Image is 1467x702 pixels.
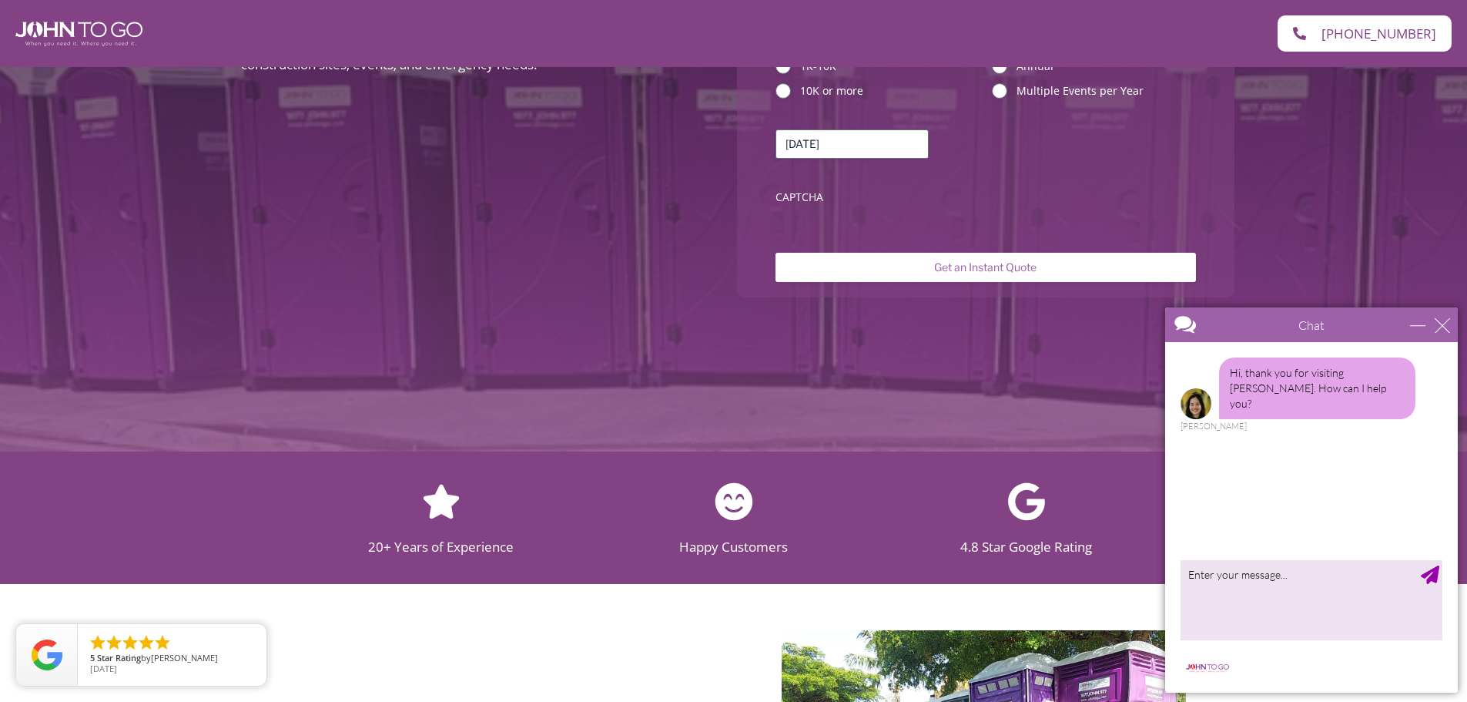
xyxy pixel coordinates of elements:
[151,652,218,663] span: [PERSON_NAME]
[90,663,117,674] span: [DATE]
[896,540,1157,553] h2: 4.8 Star Google Rating
[15,22,142,46] img: John To Go
[32,640,62,670] img: Review Rating
[310,540,572,553] h2: 20+ Years of Experience
[97,652,141,663] span: Star Rating
[1321,27,1436,40] span: [PHONE_NUMBER]
[90,652,95,663] span: 5
[90,653,254,664] span: by
[775,253,1195,282] input: Get an Instant Quote
[603,540,865,553] h2: Happy Customers
[105,633,123,652] li: 
[800,83,980,99] label: 10K or more
[1278,15,1452,52] a: [PHONE_NUMBER]
[89,633,107,652] li: 
[1156,298,1467,702] iframe: Live Chat Box
[153,633,172,652] li: 
[775,190,1195,205] label: CAPTCHA
[775,129,929,159] input: Rental Start Date
[1017,83,1196,99] label: Multiple Events per Year
[137,633,156,652] li: 
[121,633,139,652] li: 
